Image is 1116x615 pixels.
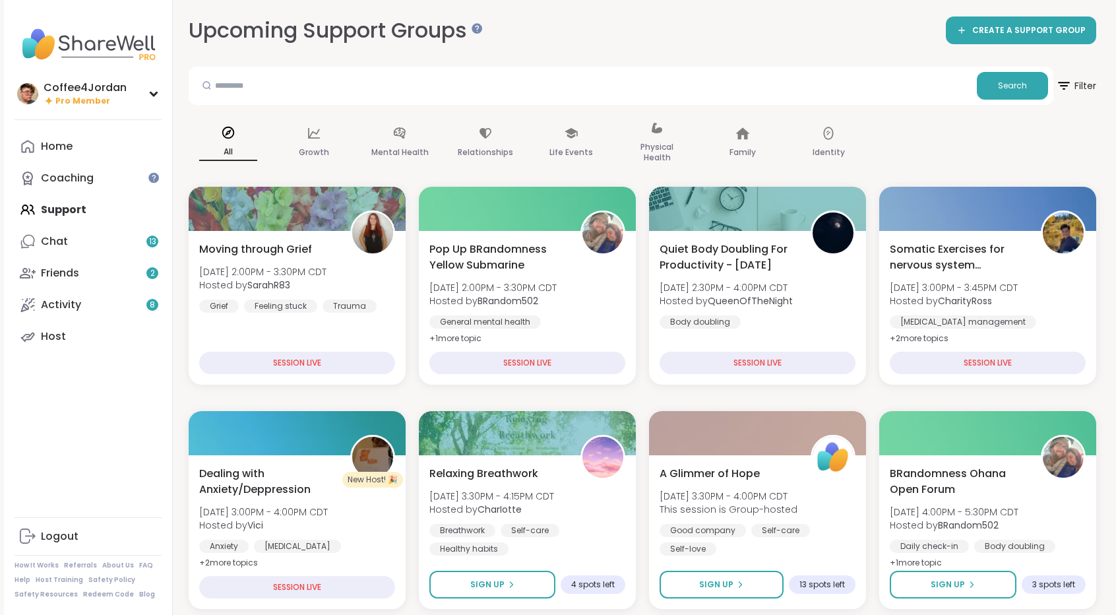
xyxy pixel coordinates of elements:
b: CharityRoss [938,294,992,307]
span: 3 spots left [1032,579,1075,590]
a: FAQ [139,561,153,570]
span: Hosted by [890,294,1018,307]
span: 13 spots left [799,579,845,590]
a: Safety Policy [88,575,135,585]
div: Chat [41,234,68,249]
img: ShareWell Nav Logo [15,21,162,67]
p: Physical Health [628,139,686,166]
div: SESSION LIVE [890,352,1086,374]
span: [DATE] 3:00PM - 4:00PM CDT [199,505,328,519]
iframe: Spotlight [148,172,159,183]
a: Referrals [64,561,97,570]
div: Feeling stuck [244,300,317,313]
div: [MEDICAL_DATA] management [890,315,1036,329]
span: Sign Up [931,579,965,591]
div: Self-care [501,524,559,537]
span: [DATE] 3:30PM - 4:15PM CDT [429,490,554,503]
span: Hosted by [890,519,1018,532]
a: Activity8 [15,289,162,321]
a: Home [15,131,162,162]
b: Vici [247,519,263,532]
p: Mental Health [371,145,429,160]
div: Self-care [751,524,810,537]
p: Growth [299,145,329,160]
img: CharityRoss [1043,212,1084,253]
p: Life Events [549,145,593,160]
span: BRandomness Ohana Open Forum [890,466,1026,498]
span: 2 [150,268,155,279]
span: Filter [1056,70,1096,102]
a: CREATE A SUPPORT GROUP [946,16,1096,44]
b: BRandom502 [938,519,999,532]
a: Coaching [15,162,162,194]
span: Pop Up BRandomness Yellow Submarine [429,242,566,273]
a: Blog [139,590,155,599]
span: Hosted by [199,278,326,292]
span: 13 [149,236,156,247]
a: Help [15,575,30,585]
button: Sign Up [429,571,555,599]
a: About Us [102,561,134,570]
a: Redeem Code [83,590,134,599]
button: Filter [1056,67,1096,105]
div: Body doubling [974,540,1055,553]
span: Moving through Grief [199,242,312,257]
div: Daily check-in [890,540,969,553]
span: Hosted by [429,294,557,307]
div: General mental health [429,315,541,329]
span: Quiet Body Doubling For Productivity - [DATE] [660,242,796,273]
a: Host [15,321,162,352]
span: Sign Up [699,579,733,591]
div: Healthy habits [429,542,509,556]
a: Logout [15,521,162,552]
div: [MEDICAL_DATA] [254,540,341,553]
button: Search [977,72,1048,100]
span: Pro Member [55,96,110,107]
p: All [199,144,257,161]
a: Chat13 [15,226,162,257]
span: CREATE A SUPPORT GROUP [972,25,1086,36]
button: Sign Up [890,571,1016,599]
div: Grief [199,300,239,313]
span: Search [998,80,1027,92]
span: Somatic Exercises for nervous system regulation [890,242,1026,273]
img: CharIotte [582,437,623,478]
span: Dealing with Anxiety/Deppression [199,466,336,498]
div: Friends [41,266,79,280]
span: Relaxing Breathwork [429,466,538,482]
p: Relationships [458,145,513,160]
span: [DATE] 3:30PM - 4:00PM CDT [660,490,797,503]
a: How It Works [15,561,59,570]
div: SESSION LIVE [199,576,395,599]
b: BRandom502 [478,294,538,307]
div: SESSION LIVE [429,352,625,374]
a: Safety Resources [15,590,78,599]
span: [DATE] 2:00PM - 3:30PM CDT [429,281,557,294]
img: Coffee4Jordan [17,83,38,104]
span: This session is Group-hosted [660,503,797,516]
button: Sign Up [660,571,784,599]
div: Anxiety [199,540,249,553]
div: SESSION LIVE [199,352,395,374]
span: Hosted by [429,503,554,516]
span: 4 spots left [571,579,615,590]
h2: Upcoming Support Groups [189,16,478,46]
div: Home [41,139,73,154]
img: Vici [352,437,393,478]
div: Self-love [660,542,716,556]
iframe: Spotlight [472,23,482,34]
span: [DATE] 4:00PM - 5:30PM CDT [890,505,1018,519]
div: New Host! 🎉 [342,472,403,488]
div: Activity [41,298,81,312]
div: Breathwork [429,524,495,537]
div: Host [41,329,66,344]
b: QueenOfTheNight [708,294,793,307]
div: Trauma [323,300,377,313]
img: BRandom502 [1043,437,1084,478]
div: Body doubling [660,315,741,329]
p: Identity [813,145,845,160]
a: Friends2 [15,257,162,289]
div: Logout [41,529,78,544]
img: QueenOfTheNight [813,212,853,253]
div: Coaching [41,171,94,185]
